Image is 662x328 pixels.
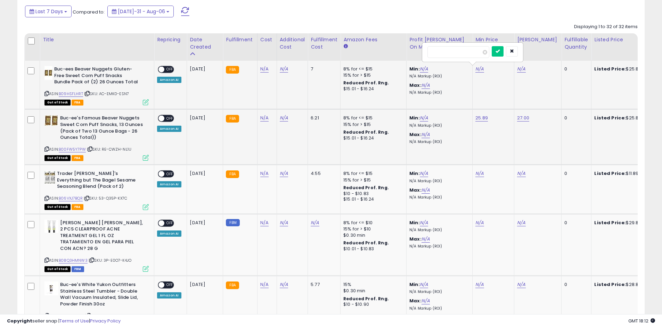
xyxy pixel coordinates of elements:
[343,115,401,121] div: 8% for <= $15
[343,80,389,86] b: Reduced Prof. Rng.
[517,170,525,177] a: N/A
[311,281,335,288] div: 5.77
[107,6,174,17] button: [DATE]-31 - Aug-06
[311,66,335,72] div: 7
[517,66,525,73] a: N/A
[628,318,655,324] span: 2025-08-14 18:12 GMT
[54,66,139,87] b: Buc-ees Beaver Nuggets Gluten-Free Sweet Corn Puff Snacks Bundle Pack of (2) 26 Ounces Total
[72,204,83,210] span: FBA
[420,115,428,121] a: N/A
[574,24,638,30] div: Displaying 1 to 32 of 32 items
[594,220,652,226] div: $29.89
[311,219,319,226] a: N/A
[594,36,654,43] div: Listed Price
[409,219,420,226] b: Min:
[59,195,83,201] a: B06VXJ7BQR
[409,115,420,121] b: Min:
[420,66,428,73] a: N/A
[280,170,288,177] a: N/A
[226,66,239,74] small: FBA
[594,281,652,288] div: $28.89
[44,100,71,106] span: All listings that are currently out of stock and unavailable for purchase on Amazon
[409,74,467,79] p: N/A Markup (ROI)
[157,36,184,43] div: Repricing
[164,116,175,121] span: OFF
[594,66,652,72] div: $25.89
[44,266,71,272] span: All listings that are currently out of stock and unavailable for purchase on Amazon
[409,123,467,128] p: N/A Markup (ROI)
[422,236,430,243] a: N/A
[226,115,239,123] small: FBA
[43,36,151,43] div: Title
[280,66,288,73] a: N/A
[44,220,149,271] div: ASIN:
[35,8,63,15] span: Last 7 Days
[164,220,175,226] span: OFF
[594,170,626,177] b: Listed Price:
[409,131,422,138] b: Max:
[409,187,422,193] b: Max:
[343,43,348,50] small: Amazon Fees.
[343,185,389,191] b: Reduced Prof. Rng.
[409,170,420,177] b: Min:
[343,72,401,78] div: 15% for > $15
[475,36,511,43] div: Min Price
[409,228,467,233] p: N/A Markup (ROI)
[594,66,626,72] b: Listed Price:
[564,66,586,72] div: 0
[59,258,88,263] a: B08Q3HMNW3
[517,281,525,288] a: N/A
[343,246,401,252] div: $10.01 - $10.83
[90,318,121,324] a: Privacy Policy
[60,281,145,309] b: Buc-ee's White Yukon Outfitters Stainless Steel Tumbler - Double Wall Vacuum Insulated, Slide Lid...
[475,281,484,288] a: N/A
[226,219,239,226] small: FBM
[420,219,428,226] a: N/A
[409,306,467,311] p: N/A Markup (ROI)
[260,115,269,121] a: N/A
[420,170,428,177] a: N/A
[157,230,181,237] div: Amazon AI
[57,170,141,192] b: Trader [PERSON_NAME]'s Everything but The Bagel Sesame Seasoning Blend (Pack of 2)
[517,36,558,43] div: [PERSON_NAME]
[343,66,401,72] div: 8% for <= $15
[343,226,401,232] div: 15% for > $10
[420,281,428,288] a: N/A
[25,6,72,17] button: Last 7 Days
[409,281,420,288] b: Min:
[564,281,586,288] div: 0
[343,302,401,308] div: $10 - $10.90
[280,281,288,288] a: N/A
[343,170,401,177] div: 8% for <= $15
[59,146,86,152] a: B00FW5Y7PW
[118,8,165,15] span: [DATE]-31 - Aug-06
[422,187,430,194] a: N/A
[72,100,83,106] span: FBA
[564,115,586,121] div: 0
[164,282,175,288] span: OFF
[594,281,626,288] b: Listed Price:
[422,297,430,304] a: N/A
[343,129,389,135] b: Reduced Prof. Rng.
[409,90,467,95] p: N/A Markup (ROI)
[311,170,335,177] div: 4.55
[44,281,58,295] img: 3154ER-0UnL._SL40_.jpg
[44,155,71,161] span: All listings that are currently out of stock and unavailable for purchase on Amazon
[73,9,105,15] span: Compared to:
[343,177,401,183] div: 15% for > $15
[190,66,218,72] div: [DATE]
[343,288,401,294] div: $0.30 min
[226,36,254,43] div: Fulfillment
[311,36,337,51] div: Fulfillment Cost
[564,220,586,226] div: 0
[59,91,83,97] a: B09HSFLHRT
[260,219,269,226] a: N/A
[44,115,58,126] img: 51p7-pz1jdL._SL40_.jpg
[594,115,626,121] b: Listed Price:
[564,36,588,51] div: Fulfillable Quantity
[164,67,175,73] span: OFF
[89,258,131,263] span: | SKU: 3P-E0O7-K4JO
[157,126,181,132] div: Amazon AI
[190,220,218,226] div: [DATE]
[311,115,335,121] div: 6.21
